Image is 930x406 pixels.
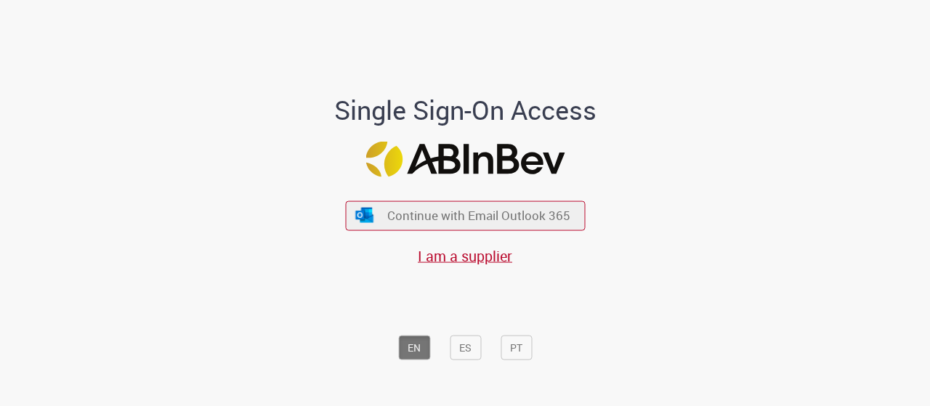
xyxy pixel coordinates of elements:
[398,335,430,360] button: EN
[418,245,512,265] a: I am a supplier
[501,335,532,360] button: PT
[355,208,375,223] img: ícone Azure/Microsoft 360
[264,95,667,124] h1: Single Sign-On Access
[450,335,481,360] button: ES
[345,200,585,230] button: ícone Azure/Microsoft 360 Continue with Email Outlook 365
[387,207,570,224] span: Continue with Email Outlook 365
[365,142,565,177] img: Logo ABInBev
